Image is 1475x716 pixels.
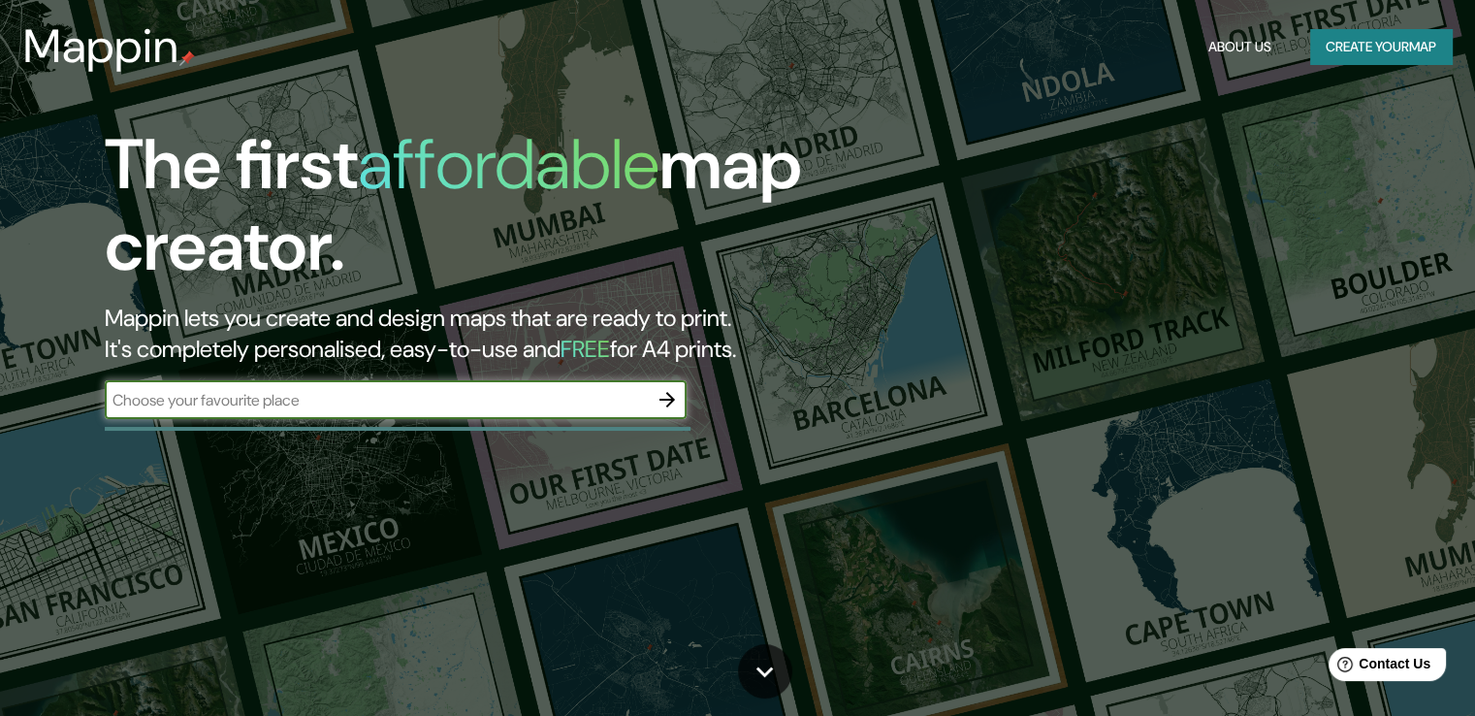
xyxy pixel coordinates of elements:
[179,50,195,66] img: mappin-pin
[561,334,610,364] h5: FREE
[1201,29,1279,65] button: About Us
[1302,640,1454,695] iframe: Help widget launcher
[358,119,659,210] h1: affordable
[105,389,648,411] input: Choose your favourite place
[105,303,843,365] h2: Mappin lets you create and design maps that are ready to print. It's completely personalised, eas...
[23,19,179,74] h3: Mappin
[1310,29,1452,65] button: Create yourmap
[105,124,843,303] h1: The first map creator.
